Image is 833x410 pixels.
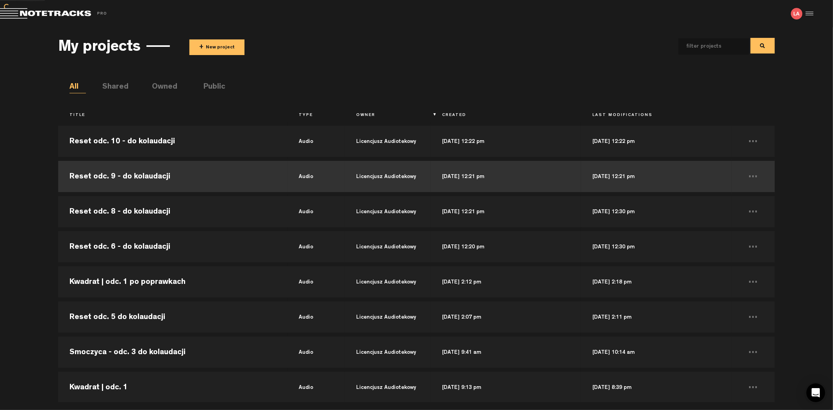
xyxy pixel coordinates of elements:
[431,335,581,370] td: [DATE] 9:41 am
[732,264,775,299] td: ...
[287,159,345,194] td: audio
[287,124,345,159] td: audio
[581,335,731,370] td: [DATE] 10:14 am
[732,299,775,335] td: ...
[287,335,345,370] td: audio
[732,370,775,405] td: ...
[58,229,287,264] td: Reset odc. 6 - do kolaudacji
[581,299,731,335] td: [DATE] 2:11 pm
[58,39,141,57] h3: My projects
[345,264,431,299] td: Licencjusz Audiotekowy
[152,82,168,93] li: Owned
[431,194,581,229] td: [DATE] 12:21 pm
[581,159,731,194] td: [DATE] 12:21 pm
[345,194,431,229] td: Licencjusz Audiotekowy
[431,299,581,335] td: [DATE] 2:07 pm
[345,124,431,159] td: Licencjusz Audiotekowy
[732,124,775,159] td: ...
[679,38,737,55] input: filter projects
[732,229,775,264] td: ...
[431,109,581,122] th: Created
[203,82,220,93] li: Public
[345,109,431,122] th: Owner
[287,194,345,229] td: audio
[199,43,203,52] span: +
[58,335,287,370] td: Smoczyca - odc. 3 do kolaudacji
[806,383,825,402] div: Open Intercom Messenger
[581,370,731,405] td: [DATE] 8:39 pm
[431,264,581,299] td: [DATE] 2:12 pm
[581,194,731,229] td: [DATE] 12:30 pm
[287,109,345,122] th: Type
[581,229,731,264] td: [DATE] 12:30 pm
[287,299,345,335] td: audio
[431,159,581,194] td: [DATE] 12:21 pm
[58,299,287,335] td: Reset odc. 5 do kolaudacji
[791,8,803,20] img: letters
[58,194,287,229] td: Reset odc. 8 - do kolaudacji
[102,82,119,93] li: Shared
[732,335,775,370] td: ...
[189,39,244,55] button: +New project
[287,370,345,405] td: audio
[58,264,287,299] td: Kwadrat | odc. 1 po poprawkach
[345,229,431,264] td: Licencjusz Audiotekowy
[287,229,345,264] td: audio
[58,109,287,122] th: Title
[732,159,775,194] td: ...
[581,264,731,299] td: [DATE] 2:18 pm
[431,229,581,264] td: [DATE] 12:20 pm
[581,109,731,122] th: Last Modifications
[58,370,287,405] td: Kwadrat | odc. 1
[287,264,345,299] td: audio
[345,335,431,370] td: Licencjusz Audiotekowy
[345,159,431,194] td: Licencjusz Audiotekowy
[732,194,775,229] td: ...
[431,370,581,405] td: [DATE] 9:13 pm
[70,82,86,93] li: All
[345,370,431,405] td: Licencjusz Audiotekowy
[58,124,287,159] td: Reset odc. 10 - do kolaudacji
[581,124,731,159] td: [DATE] 12:22 pm
[58,159,287,194] td: Reset odc. 9 - do kolaudacji
[431,124,581,159] td: [DATE] 12:22 pm
[345,299,431,335] td: Licencjusz Audiotekowy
